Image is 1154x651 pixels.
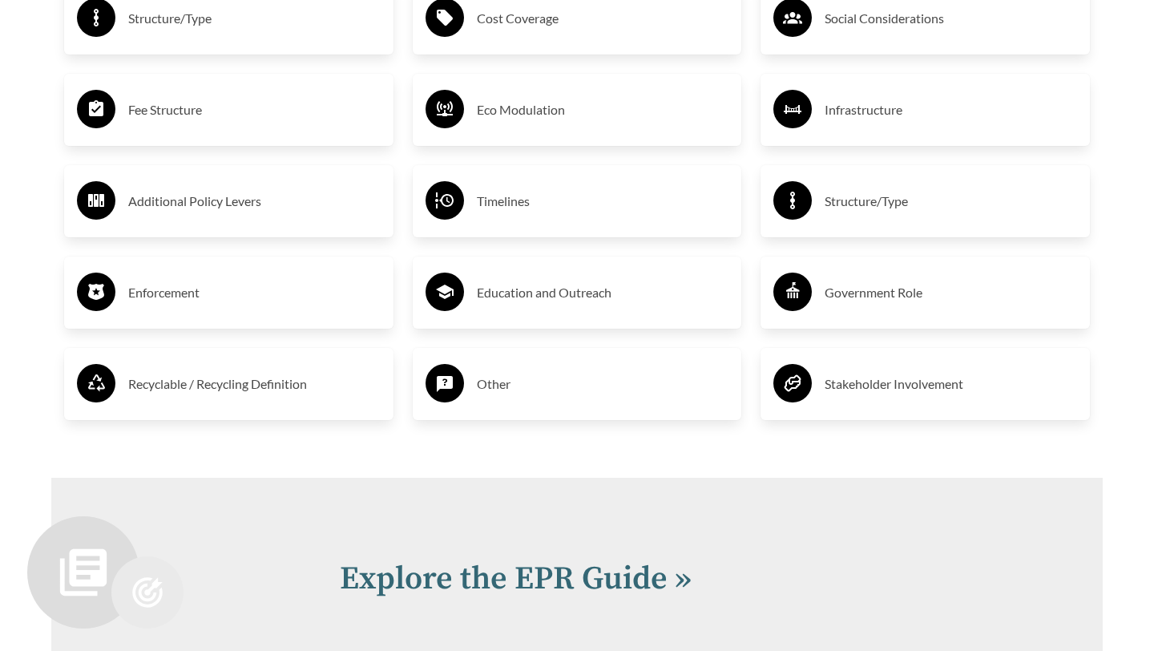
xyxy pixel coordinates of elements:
h3: Timelines [477,188,729,214]
h3: Social Considerations [825,6,1077,31]
h3: Eco Modulation [477,97,729,123]
h3: Stakeholder Involvement [825,371,1077,397]
h3: Enforcement [128,280,381,305]
h3: Education and Outreach [477,280,729,305]
h3: Infrastructure [825,97,1077,123]
h3: Structure/Type [128,6,381,31]
h3: Fee Structure [128,97,381,123]
h3: Other [477,371,729,397]
h3: Additional Policy Levers [128,188,381,214]
h3: Recyclable / Recycling Definition [128,371,381,397]
h3: Cost Coverage [477,6,729,31]
h3: Structure/Type [825,188,1077,214]
a: Explore the EPR Guide » [340,559,692,599]
h3: Government Role [825,280,1077,305]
